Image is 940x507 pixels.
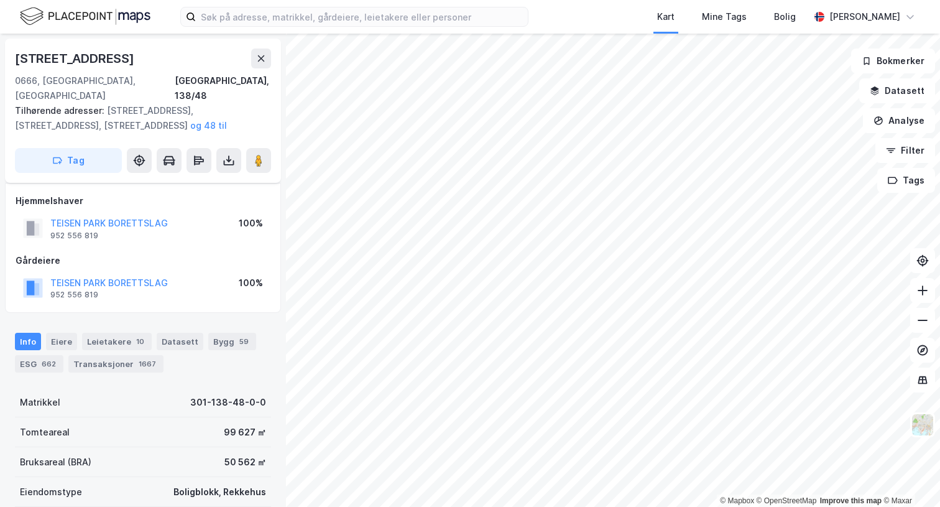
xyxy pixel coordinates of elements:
div: 1667 [136,358,159,370]
div: Mine Tags [702,9,747,24]
div: ESG [15,355,63,373]
div: 952 556 819 [50,290,98,300]
button: Tags [877,168,935,193]
div: 952 556 819 [50,231,98,241]
a: Improve this map [820,496,882,505]
div: Matrikkel [20,395,60,410]
div: 100% [239,276,263,291]
div: 59 [237,335,251,348]
button: Datasett [859,78,935,103]
div: 99 627 ㎡ [224,425,266,440]
div: Bolig [774,9,796,24]
div: Info [15,333,41,350]
a: OpenStreetMap [757,496,817,505]
div: Eiere [46,333,77,350]
button: Filter [875,138,935,163]
div: Tomteareal [20,425,70,440]
img: logo.f888ab2527a4732fd821a326f86c7f29.svg [20,6,150,27]
div: 100% [239,216,263,231]
button: Tag [15,148,122,173]
div: Gårdeiere [16,253,270,268]
div: 301-138-48-0-0 [190,395,266,410]
iframe: Chat Widget [878,447,940,507]
div: Hjemmelshaver [16,193,270,208]
div: 662 [39,358,58,370]
div: Transaksjoner [68,355,164,373]
input: Søk på adresse, matrikkel, gårdeiere, leietakere eller personer [196,7,528,26]
img: Z [911,413,934,437]
button: Bokmerker [851,49,935,73]
div: [PERSON_NAME] [829,9,900,24]
span: Tilhørende adresser: [15,105,107,116]
div: Datasett [157,333,203,350]
div: 10 [134,335,147,348]
div: Leietakere [82,333,152,350]
div: Boligblokk, Rekkehus [173,485,266,500]
div: Bruksareal (BRA) [20,455,91,470]
div: [GEOGRAPHIC_DATA], 138/48 [175,73,271,103]
button: Analyse [863,108,935,133]
div: [STREET_ADDRESS], [STREET_ADDRESS], [STREET_ADDRESS] [15,103,261,133]
div: 50 562 ㎡ [224,455,266,470]
div: Kart [657,9,675,24]
div: 0666, [GEOGRAPHIC_DATA], [GEOGRAPHIC_DATA] [15,73,175,103]
a: Mapbox [720,496,754,505]
div: [STREET_ADDRESS] [15,49,137,68]
div: Bygg [208,333,256,350]
div: Eiendomstype [20,485,82,500]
